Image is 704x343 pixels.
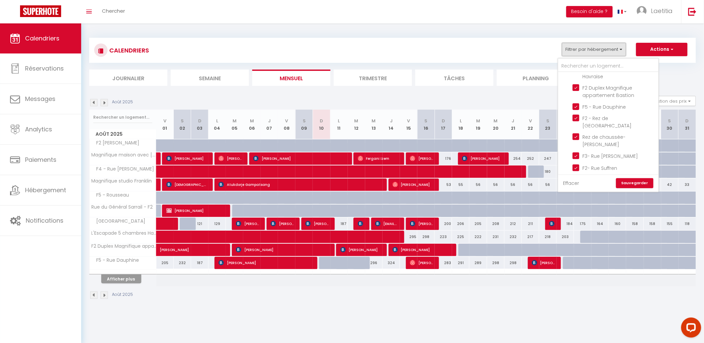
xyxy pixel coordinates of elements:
[358,217,364,230] span: Raivis VIPULIS
[375,217,398,230] span: [EMAIL_ADDRESS][DOMAIN_NAME] [PERSON_NAME]
[313,110,330,139] th: 10
[435,179,452,191] div: 53
[452,257,469,269] div: 291
[219,256,311,269] span: [PERSON_NAME]
[355,118,359,124] abbr: M
[591,218,609,230] div: 164
[166,178,207,191] span: [DEMOGRAPHIC_DATA][PERSON_NAME]
[462,152,503,165] span: [PERSON_NAME]
[91,205,153,210] span: Rue du Général Sarrail - F2
[435,231,452,243] div: 223
[285,118,288,124] abbr: V
[365,257,383,269] div: 296
[557,110,574,139] th: 24
[512,118,515,124] abbr: J
[435,152,452,165] div: 176
[407,118,410,124] abbr: V
[452,179,469,191] div: 55
[166,204,224,217] span: [PERSON_NAME]
[253,152,346,165] span: [PERSON_NAME]
[539,152,557,165] div: 247
[522,110,539,139] th: 22
[539,179,557,191] div: 56
[410,256,433,269] span: [PERSON_NAME]
[679,110,696,139] th: 31
[91,152,157,157] span: Magnifique maison avec [PERSON_NAME]- REMICOURT
[410,217,433,230] span: [PERSON_NAME] kamunga
[303,118,306,124] abbr: S
[562,43,626,56] button: Filtrer par hébergement
[91,244,157,249] span: F2 Duplex Magnifique appartement Bastion
[442,118,445,124] abbr: D
[522,231,539,243] div: 217
[91,179,152,184] span: Magnifique studio Franklin
[415,70,494,86] li: Tâches
[383,110,400,139] th: 14
[236,243,328,256] span: [PERSON_NAME]
[102,7,125,14] span: Chercher
[358,152,398,165] span: Fergani Izem
[583,85,635,99] span: F2 Duplex Magnifique appartement Bastion
[20,5,61,17] img: Super Booking
[393,243,450,256] span: [PERSON_NAME]
[469,179,487,191] div: 56
[539,110,557,139] th: 23
[338,118,340,124] abbr: L
[469,110,487,139] th: 19
[156,110,174,139] th: 01
[583,134,626,148] span: Rez de chaussée-[PERSON_NAME]
[651,7,673,15] span: Laetitia
[226,110,243,139] th: 05
[163,118,166,124] abbr: V
[532,256,555,269] span: [PERSON_NAME]
[558,60,659,72] input: Rechercher un logement...
[25,64,64,73] span: Réservations
[25,125,52,133] span: Analytics
[661,218,679,230] div: 155
[435,110,452,139] th: 17
[505,218,522,230] div: 212
[390,118,393,124] abbr: J
[93,111,152,123] input: Rechercher un logement...
[637,6,647,16] img: ...
[661,110,679,139] th: 30
[108,43,149,58] h3: CALENDRIERS
[529,118,532,124] abbr: V
[174,257,191,269] div: 232
[219,152,242,165] span: [PERSON_NAME]
[261,110,278,139] th: 07
[435,257,452,269] div: 283
[91,165,156,173] span: F4 - Rue [PERSON_NAME]
[191,110,208,139] th: 03
[25,155,56,164] span: Paiements
[505,179,522,191] div: 56
[487,257,505,269] div: 298
[278,110,295,139] th: 08
[557,218,574,230] div: 184
[400,231,417,243] div: 295
[557,165,574,178] div: 153
[243,110,261,139] th: 06
[233,118,237,124] abbr: M
[487,231,505,243] div: 231
[688,7,697,16] img: logout
[219,178,381,191] span: Atukdorje Gampatsang
[417,110,435,139] th: 16
[636,43,688,56] button: Actions
[646,96,696,106] button: Gestion des prix
[171,70,249,86] li: Semaine
[539,231,557,243] div: 218
[469,231,487,243] div: 222
[487,110,505,139] th: 20
[320,118,323,124] abbr: D
[469,257,487,269] div: 289
[166,152,207,165] span: [PERSON_NAME]
[546,118,549,124] abbr: S
[90,129,156,139] span: Août 2025
[26,216,63,225] span: Notifications
[487,179,505,191] div: 56
[557,179,574,191] div: 49
[460,118,462,124] abbr: L
[252,70,330,86] li: Mensuel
